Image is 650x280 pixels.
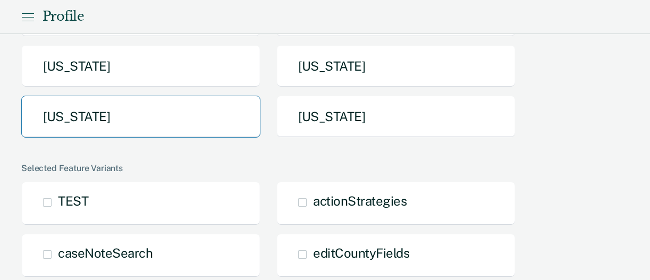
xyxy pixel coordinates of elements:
[276,45,516,87] button: [US_STATE]
[313,245,409,260] span: editCountyFields
[276,96,516,138] button: [US_STATE]
[21,163,629,173] div: Selected Feature Variants
[43,9,84,24] div: Profile
[313,193,407,208] span: actionStrategies
[21,96,260,138] button: [US_STATE]
[58,193,88,208] span: TEST
[58,245,153,260] span: caseNoteSearch
[21,45,260,87] button: [US_STATE]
